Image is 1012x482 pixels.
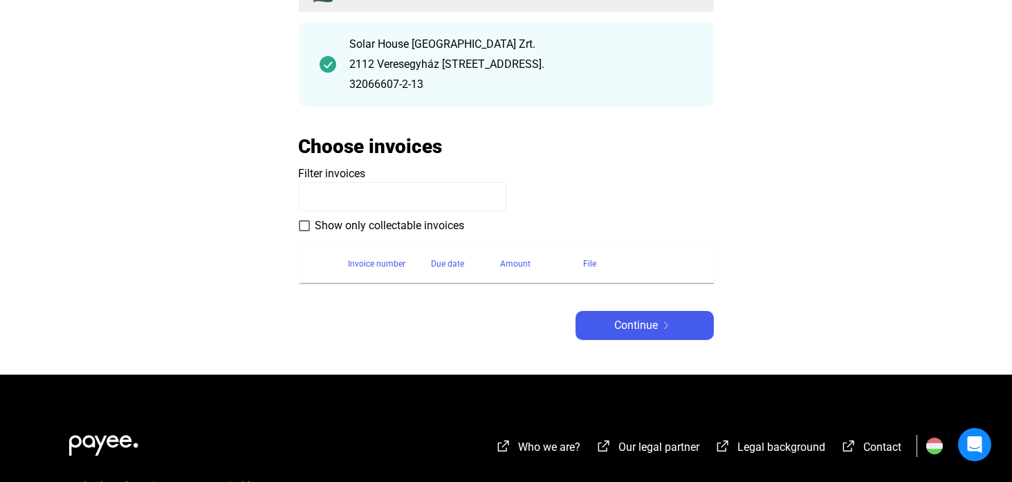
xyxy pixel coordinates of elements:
span: Our legal partner [618,440,699,454]
button: Continuearrow-right-white [576,311,714,340]
span: Who we are? [518,440,580,454]
span: Continue [614,317,658,334]
img: white-payee-white-dot.svg [69,427,138,456]
div: File [584,256,697,272]
a: external-link-whiteWho we are? [495,443,580,456]
div: Amount [501,256,584,272]
a: external-link-whiteOur legal partner [596,443,699,456]
div: 32066607-2-13 [350,76,693,93]
img: arrow-right-white [658,322,674,329]
div: File [584,256,597,272]
div: Open Intercom Messenger [958,428,991,461]
div: Amount [501,256,531,272]
span: Contact [863,440,901,454]
img: checkmark-darker-green-circle [320,56,336,73]
a: external-link-whiteContact [840,443,901,456]
img: external-link-white [495,439,512,453]
div: Solar House [GEOGRAPHIC_DATA] Zrt. [350,36,693,53]
img: external-link-white [840,439,857,453]
img: external-link-white [596,439,612,453]
span: Legal background [737,440,825,454]
div: Due date [432,256,501,272]
a: external-link-whiteLegal background [715,443,825,456]
img: external-link-white [715,439,731,453]
div: Invoice number [349,256,406,272]
div: Invoice number [349,256,432,272]
div: Due date [432,256,465,272]
img: HU.svg [926,438,943,454]
span: Filter invoices [299,167,366,180]
div: 2112 Veresegyház [STREET_ADDRESS]. [350,56,693,73]
h2: Choose invoices [299,134,443,159]
span: Show only collectable invoices [315,217,465,234]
